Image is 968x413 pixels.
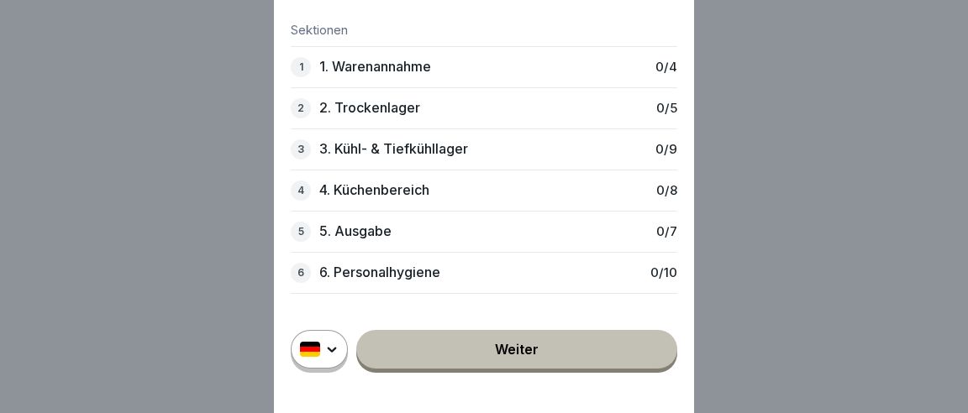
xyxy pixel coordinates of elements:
[319,59,431,75] p: 1. Warenannahme
[319,100,420,116] p: 2. Trockenlager
[291,139,311,159] div: 3
[650,265,677,280] p: 0 / 10
[319,141,468,157] p: 3. Kühl- & Tiefkühllager
[356,330,677,369] a: Weiter
[319,264,440,280] p: 6. Personalhygiene
[656,101,677,116] p: 0 / 5
[291,222,311,242] div: 5
[291,23,677,38] p: Sektionen
[319,182,429,198] p: 4. Küchenbereich
[655,142,677,157] p: 0 / 9
[656,224,677,239] p: 0 / 7
[655,60,677,75] p: 0 / 4
[291,263,311,283] div: 6
[656,183,677,198] p: 0 / 8
[300,342,320,357] img: de.svg
[319,223,392,239] p: 5. Ausgabe
[291,57,311,77] div: 1
[291,98,311,118] div: 2
[291,180,311,201] div: 4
